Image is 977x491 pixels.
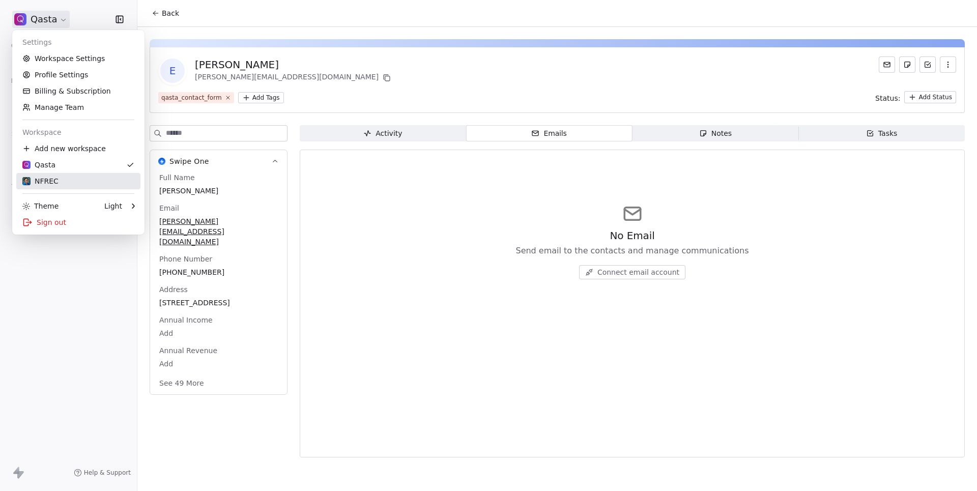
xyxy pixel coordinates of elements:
[16,214,140,230] div: Sign out
[16,67,140,83] a: Profile Settings
[16,124,140,140] div: Workspace
[22,161,31,169] img: Qasta%20Favicon.png
[16,34,140,50] div: Settings
[16,140,140,157] div: Add new workspace
[22,177,31,185] img: SK%20Logo%204k.jpg
[16,99,140,115] a: Manage Team
[22,160,55,170] div: Qasta
[16,83,140,99] a: Billing & Subscription
[22,201,59,211] div: Theme
[104,201,122,211] div: Light
[16,50,140,67] a: Workspace Settings
[22,176,59,186] div: NFREC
